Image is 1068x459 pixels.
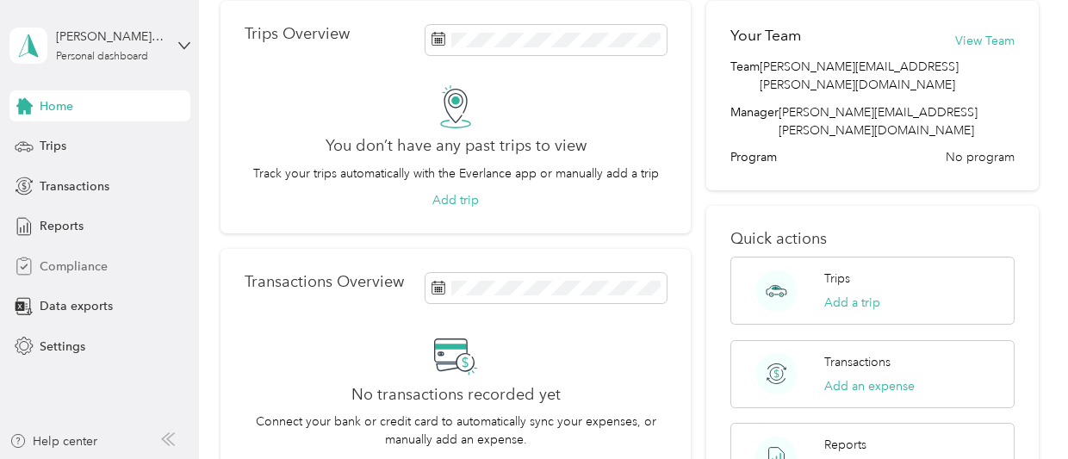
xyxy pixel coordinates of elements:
span: Team [730,58,760,94]
p: Trips [824,270,850,288]
span: Compliance [40,257,108,276]
div: [PERSON_NAME] [PERSON_NAME]. [PERSON_NAME] [56,28,164,46]
span: Manager [730,103,779,140]
span: No program [946,148,1015,166]
span: Home [40,97,73,115]
p: Reports [824,436,866,454]
button: Help center [9,432,97,450]
p: Transactions [824,353,891,371]
span: Trips [40,137,66,155]
span: [PERSON_NAME][EMAIL_ADDRESS][PERSON_NAME][DOMAIN_NAME] [760,58,1015,94]
button: Add trip [432,191,479,209]
iframe: Everlance-gr Chat Button Frame [972,363,1068,459]
span: Program [730,148,777,166]
span: Settings [40,338,85,356]
h2: Your Team [730,25,801,47]
p: Track your trips automatically with the Everlance app or manually add a trip [253,164,659,183]
span: Data exports [40,297,113,315]
span: [PERSON_NAME][EMAIL_ADDRESS][PERSON_NAME][DOMAIN_NAME] [779,105,978,138]
p: Trips Overview [245,25,350,43]
h2: You don’t have any past trips to view [326,137,587,155]
div: Personal dashboard [56,52,148,62]
p: Connect your bank or credit card to automatically sync your expenses, or manually add an expense. [245,412,667,449]
p: Quick actions [730,230,1015,248]
p: Transactions Overview [245,273,404,291]
button: Add a trip [824,294,880,312]
span: Reports [40,217,84,235]
button: View Team [955,32,1015,50]
button: Add an expense [824,377,915,395]
h2: No transactions recorded yet [351,386,561,404]
span: Transactions [40,177,109,195]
